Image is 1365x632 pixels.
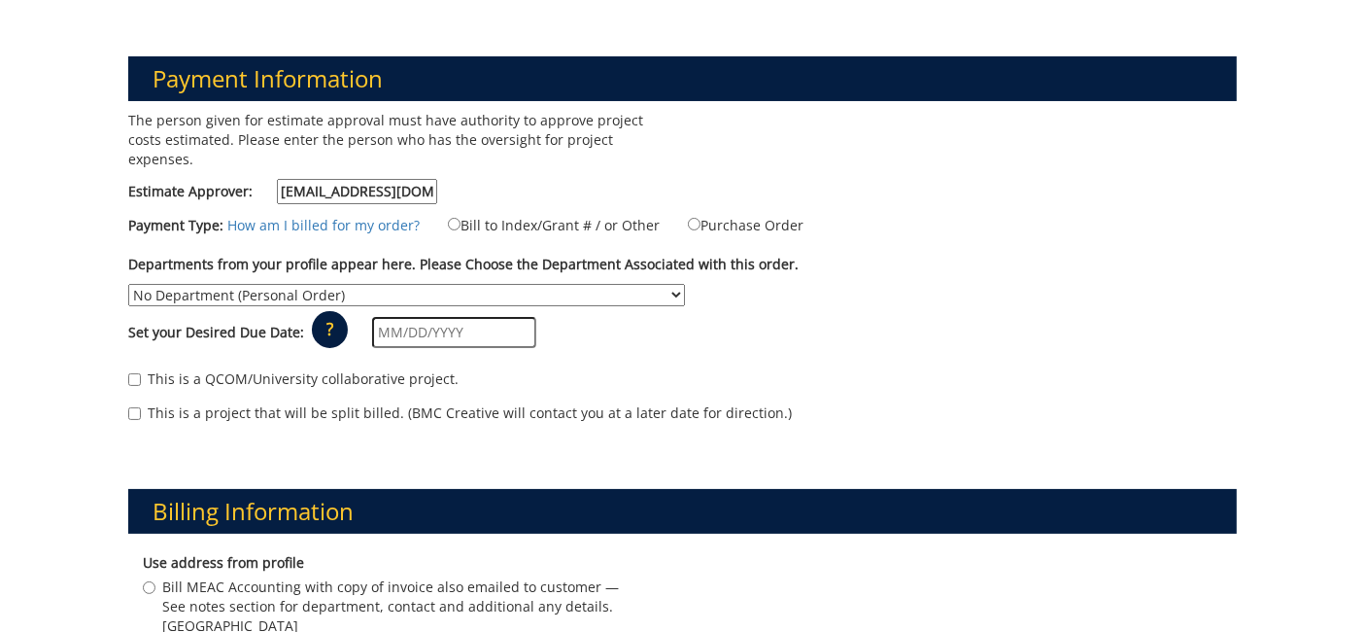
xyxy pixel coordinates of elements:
[128,323,304,342] label: Set your Desired Due Date:
[312,311,348,348] p: ?
[277,179,437,204] input: Estimate Approver:
[128,404,792,423] label: This is a project that will be split billed. (BMC Creative will contact you at a later date for d...
[372,317,536,348] input: MM/DD/YYYY
[664,214,803,235] label: Purchase Order
[128,111,667,169] p: The person given for estimate approval must have authority to approve project costs estimated. Pl...
[143,581,155,594] input: Bill MEAC Accounting with copy of invoice also emailed to customer — See notes section for depart...
[162,597,619,616] span: See notes section for department, contact and additional any details.
[128,179,437,204] label: Estimate Approver:
[128,489,1237,534] h3: Billing Information
[688,218,700,230] input: Purchase Order
[162,578,619,597] span: Bill MEAC Accounting with copy of invoice also emailed to customer —
[227,216,420,234] a: How am I billed for my order?
[448,218,461,230] input: Bill to Index/Grant # / or Other
[128,373,141,386] input: This is a QCOM/University collaborative project.
[128,407,141,420] input: This is a project that will be split billed. (BMC Creative will contact you at a later date for d...
[128,369,459,389] label: This is a QCOM/University collaborative project.
[128,255,799,274] label: Departments from your profile appear here. Please Choose the Department Associated with this order.
[128,56,1237,101] h3: Payment Information
[143,553,304,572] b: Use address from profile
[128,216,223,235] label: Payment Type:
[424,214,660,235] label: Bill to Index/Grant # / or Other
